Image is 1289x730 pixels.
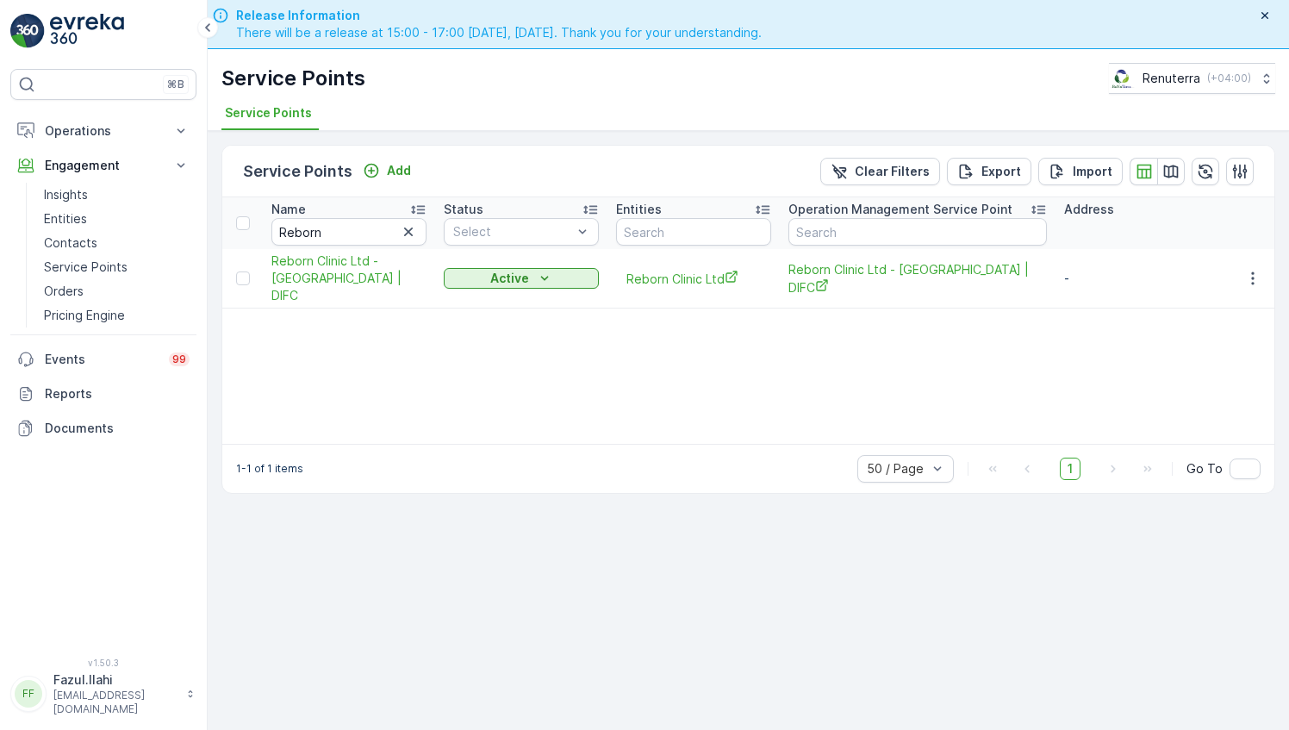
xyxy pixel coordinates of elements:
input: Search [616,218,771,246]
p: Reports [45,385,190,402]
button: Export [947,158,1031,185]
a: Service Points [37,255,196,279]
p: Orders [44,283,84,300]
p: Entities [616,201,662,218]
button: FFFazul.Ilahi[EMAIL_ADDRESS][DOMAIN_NAME] [10,671,196,716]
span: 1 [1060,458,1080,480]
span: Reborn Clinic Ltd - [GEOGRAPHIC_DATA] | DIFC [271,253,427,304]
p: Documents [45,420,190,437]
span: v 1.50.3 [10,658,196,668]
p: Clear Filters [855,163,930,180]
p: [EMAIL_ADDRESS][DOMAIN_NAME] [53,689,177,716]
p: ( +04:00 ) [1207,72,1251,85]
img: logo [10,14,45,48]
p: Pricing Engine [44,307,125,324]
p: 1-1 of 1 items [236,462,303,476]
a: Reborn Clinic Ltd [626,270,761,288]
p: Name [271,201,306,218]
button: Active [444,268,599,289]
a: Insights [37,183,196,207]
a: Reports [10,377,196,411]
p: Import [1073,163,1112,180]
p: Service Points [243,159,352,184]
p: Service Points [44,259,128,276]
td: - [1055,249,1228,309]
span: Go To [1186,460,1223,477]
button: Import [1038,158,1123,185]
p: Fazul.Ilahi [53,671,177,689]
p: Engagement [45,157,162,174]
p: Status [444,201,483,218]
input: Search [788,218,1047,246]
a: Contacts [37,231,196,255]
button: Operations [10,114,196,148]
span: Service Points [225,104,312,122]
a: Pricing Engine [37,303,196,328]
p: Address [1064,201,1114,218]
p: Select [453,223,572,240]
p: Entities [44,210,87,228]
p: ⌘B [167,78,184,91]
button: Clear Filters [820,158,940,185]
p: Active [490,270,529,287]
p: Events [45,351,159,368]
button: Engagement [10,148,196,183]
button: Add [356,160,418,181]
p: Operations [45,122,162,140]
span: Release Information [236,7,762,24]
p: 99 [172,353,186,366]
a: Orders [37,279,196,303]
a: Events99 [10,342,196,377]
p: Service Points [221,65,365,92]
a: Entities [37,207,196,231]
p: Insights [44,186,88,203]
p: Contacts [44,234,97,252]
input: Search [271,218,427,246]
a: Reborn Clinic Ltd - Trade Center | DIFC [788,261,1047,296]
p: Export [981,163,1021,180]
img: Screenshot_2024-07-26_at_13.33.01.png [1109,69,1136,88]
a: Reborn Clinic Ltd - Trade Center | DIFC [271,253,427,304]
button: Renuterra(+04:00) [1109,63,1275,94]
a: Documents [10,411,196,446]
div: FF [15,680,42,708]
p: Renuterra [1143,70,1200,87]
p: Operation Management Service Point [788,201,1012,218]
div: Toggle Row Selected [236,271,250,285]
span: There will be a release at 15:00 - 17:00 [DATE], [DATE]. Thank you for your understanding. [236,24,762,41]
span: Reborn Clinic Ltd - [GEOGRAPHIC_DATA] | DIFC [788,261,1047,296]
p: Add [387,162,411,179]
img: logo_light-DOdMpM7g.png [50,14,124,48]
